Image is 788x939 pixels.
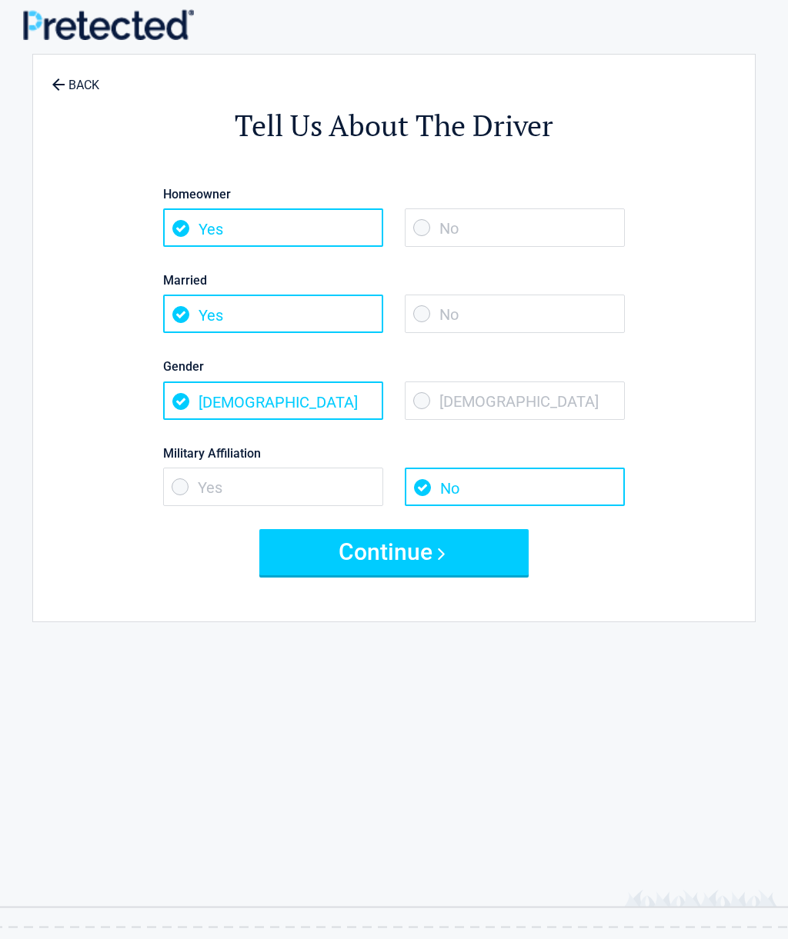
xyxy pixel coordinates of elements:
[405,208,625,247] span: No
[163,381,383,420] span: [DEMOGRAPHIC_DATA]
[259,529,529,575] button: Continue
[163,443,625,464] label: Military Affiliation
[48,65,102,92] a: BACK
[118,106,670,145] h2: Tell Us About The Driver
[23,9,194,40] img: Main Logo
[163,468,383,506] span: Yes
[405,468,625,506] span: No
[163,270,625,291] label: Married
[405,381,625,420] span: [DEMOGRAPHIC_DATA]
[163,295,383,333] span: Yes
[163,184,625,205] label: Homeowner
[405,295,625,333] span: No
[163,208,383,247] span: Yes
[163,356,625,377] label: Gender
